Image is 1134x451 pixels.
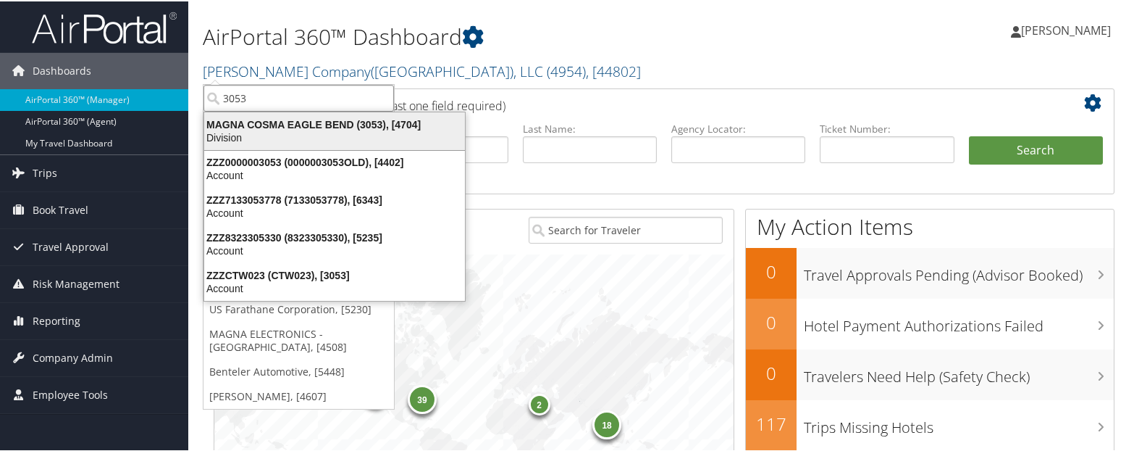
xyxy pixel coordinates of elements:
[746,258,797,283] h2: 0
[1011,7,1125,51] a: [PERSON_NAME]
[203,83,394,110] input: Search Accounts
[32,9,177,44] img: airportal-logo.png
[746,309,797,334] h2: 0
[746,210,1114,241] h1: My Action Items
[203,296,394,320] a: US Farathane Corporation, [5230]
[196,154,474,167] div: ZZZ0000003053 (0000003053OLD), [4402]
[671,120,805,135] label: Agency Locator:
[196,205,474,218] div: Account
[820,120,954,135] label: Ticket Number:
[33,154,57,190] span: Trips
[804,409,1114,436] h3: Trips Missing Hotels
[196,117,474,130] div: MAGNA COSMA EAGLE BEND (3053), [4704]
[746,247,1114,297] a: 0Travel Approvals Pending (Advisor Booked)
[196,167,474,181] div: Account
[592,409,621,438] div: 18
[586,60,641,80] span: , [ 44802 ]
[746,297,1114,348] a: 0Hotel Payment Authorizations Failed
[196,230,474,243] div: ZZZ8323305330 (8323305330), [5235]
[746,410,797,435] h2: 117
[746,360,797,384] h2: 0
[408,384,437,413] div: 39
[203,358,394,383] a: Benteler Automotive, [5448]
[33,51,91,88] span: Dashboards
[196,268,474,281] div: ZZZCTW023 (CTW023), [3053]
[203,383,394,407] a: [PERSON_NAME], [4607]
[969,135,1103,164] button: Search
[203,320,394,358] a: MAGNA ELECTRONICS - [GEOGRAPHIC_DATA], [4508]
[196,281,474,294] div: Account
[33,228,109,264] span: Travel Approval
[746,399,1114,450] a: 117Trips Missing Hotels
[547,60,586,80] span: ( 4954 )
[804,358,1114,386] h3: Travelers Need Help (Safety Check)
[196,192,474,205] div: ZZZ7133053778 (7133053778), [6343]
[203,60,641,80] a: [PERSON_NAME] Company([GEOGRAPHIC_DATA]), LLC
[1021,21,1111,37] span: [PERSON_NAME]
[804,257,1114,284] h3: Travel Approvals Pending (Advisor Booked)
[196,243,474,256] div: Account
[529,215,723,242] input: Search for Traveler
[804,307,1114,335] h3: Hotel Payment Authorizations Failed
[33,339,113,375] span: Company Admin
[523,120,657,135] label: Last Name:
[225,90,1028,115] h2: Airtinerary Lookup
[33,376,108,412] span: Employee Tools
[203,20,818,51] h1: AirPortal 360™ Dashboard
[33,265,119,301] span: Risk Management
[33,191,88,227] span: Book Travel
[528,392,550,414] div: 2
[196,130,474,143] div: Division
[367,96,505,112] span: (at least one field required)
[33,302,80,338] span: Reporting
[746,348,1114,399] a: 0Travelers Need Help (Safety Check)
